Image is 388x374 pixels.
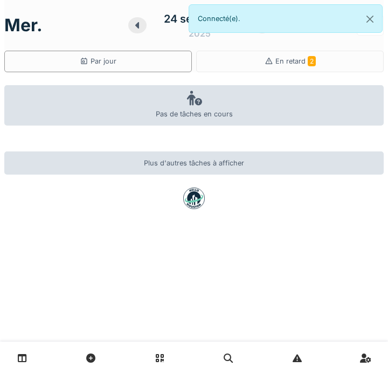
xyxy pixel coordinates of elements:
div: Pas de tâches en cours [4,85,384,126]
div: Connecté(e). [189,4,383,33]
span: En retard [275,57,316,65]
span: 2 [308,56,316,66]
img: badge-BVDL4wpA.svg [183,188,205,209]
div: Par jour [80,56,116,66]
h1: mer. [4,15,43,36]
div: 24 septembre [164,11,236,27]
button: Close [358,5,382,33]
div: Plus d'autres tâches à afficher [4,151,384,175]
div: 2025 [189,27,211,40]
